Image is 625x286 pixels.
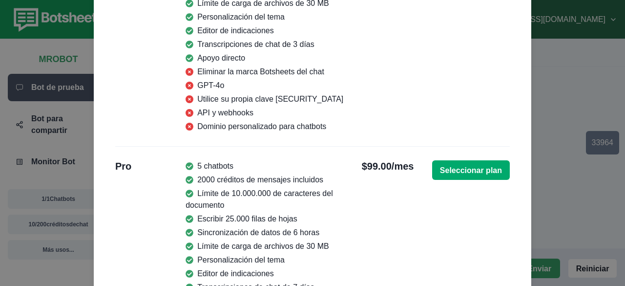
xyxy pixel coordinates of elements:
font: Utilice su propia clave [SECURITY_DATA] [197,95,343,103]
font: Personalización del tema [197,256,285,264]
font: Editor de indicaciones [197,26,274,35]
font: Escribir 25.000 filas de hojas [197,215,297,223]
font: API y webhooks [197,109,253,117]
font: Apoyo directo [197,54,245,62]
font: GPT-4o [197,81,224,89]
font: Transcripciones de chat de 3 días [197,40,314,48]
font: Límite de carga de archivos de 30 MB [197,242,329,250]
font: Seleccionar plan [440,166,502,175]
font: Pro [115,161,131,172]
font: Editor de indicaciones [197,269,274,278]
font: $99.00/mes [362,161,414,172]
font: Dominio personalizado para chatbots [197,122,326,131]
font: 2000 créditos de mensajes incluidos [197,176,323,184]
button: Seleccionar plan [432,160,510,180]
font: 5 chatbots [197,162,233,170]
font: Sincronización de datos de 6 horas [197,228,319,237]
font: Eliminar la marca Botsheets del chat [197,67,324,76]
font: Límite de 10.000.000 de caracteres del documento [186,189,333,209]
font: Personalización del tema [197,13,285,21]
